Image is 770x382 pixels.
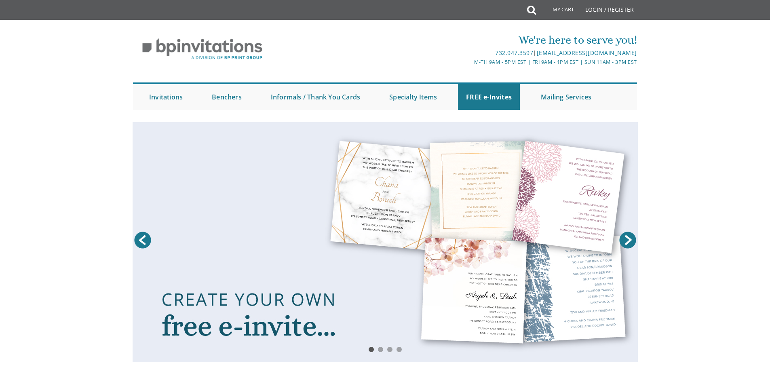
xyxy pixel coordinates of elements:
[537,49,637,57] a: [EMAIL_ADDRESS][DOMAIN_NAME]
[535,1,580,21] a: My Cart
[381,84,445,110] a: Specialty Items
[495,49,533,57] a: 732.947.3597
[458,84,520,110] a: FREE e-Invites
[141,84,191,110] a: Invitations
[204,84,250,110] a: Benchers
[533,84,599,110] a: Mailing Services
[302,48,637,58] div: |
[263,84,368,110] a: Informals / Thank You Cards
[618,230,638,250] a: Next
[133,230,153,250] a: Prev
[133,32,272,66] img: BP Invitation Loft
[302,58,637,66] div: M-Th 9am - 5pm EST | Fri 9am - 1pm EST | Sun 11am - 3pm EST
[302,32,637,48] div: We're here to serve you!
